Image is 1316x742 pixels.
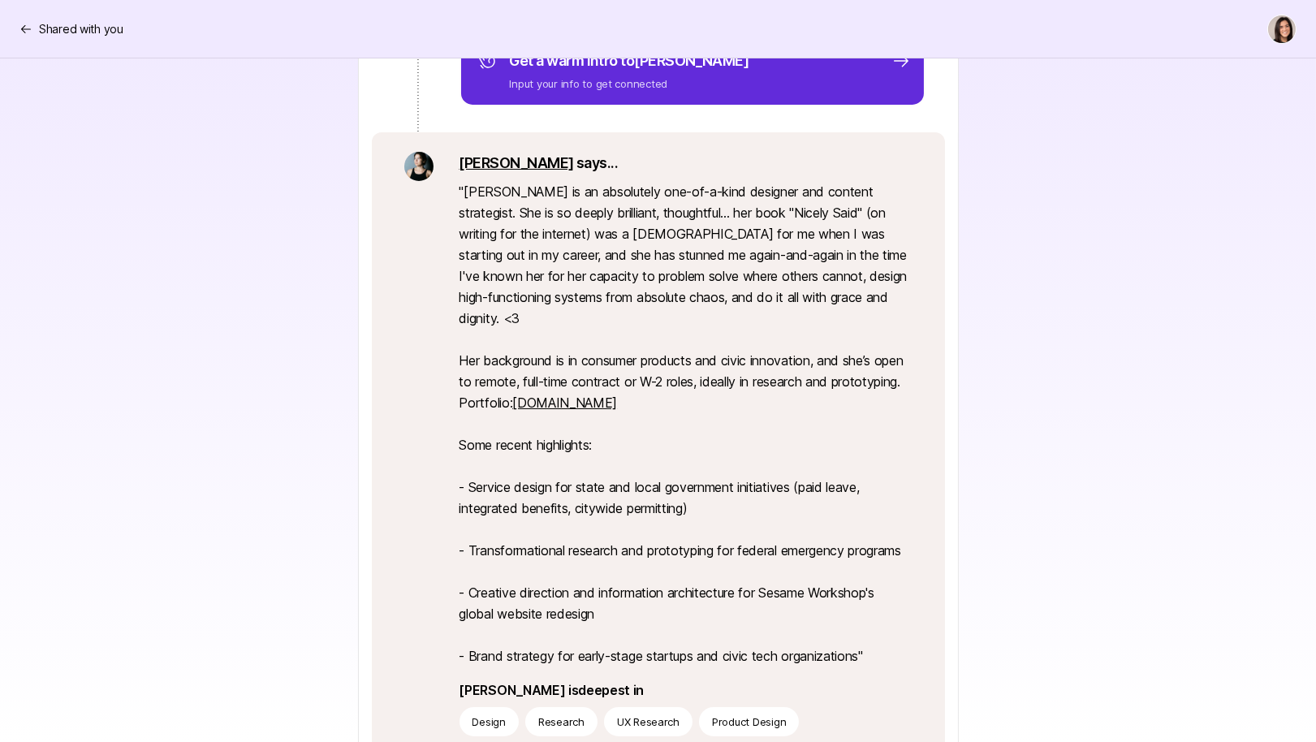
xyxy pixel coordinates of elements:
button: Eleanor Morgan [1267,15,1297,44]
a: [DOMAIN_NAME] [512,395,617,411]
img: Eleanor Morgan [1268,15,1296,43]
p: Product Design [712,714,786,730]
p: [PERSON_NAME] is deepest in [460,679,913,701]
p: says... [460,152,913,175]
p: Get a warm intro [510,50,749,72]
p: Research [538,714,585,730]
p: Shared with you [39,19,123,39]
span: to [PERSON_NAME] [620,52,749,69]
p: Design [472,714,506,730]
a: [PERSON_NAME] [460,154,574,171]
p: " [PERSON_NAME] is an absolutely one-of-a-kind designer and content strategist. She is so deeply ... [460,181,913,667]
p: UX Research [617,714,680,730]
img: 539a6eb7_bc0e_4fa2_8ad9_ee091919e8d1.jpg [404,152,434,181]
p: Input your info to get connected [510,75,749,92]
